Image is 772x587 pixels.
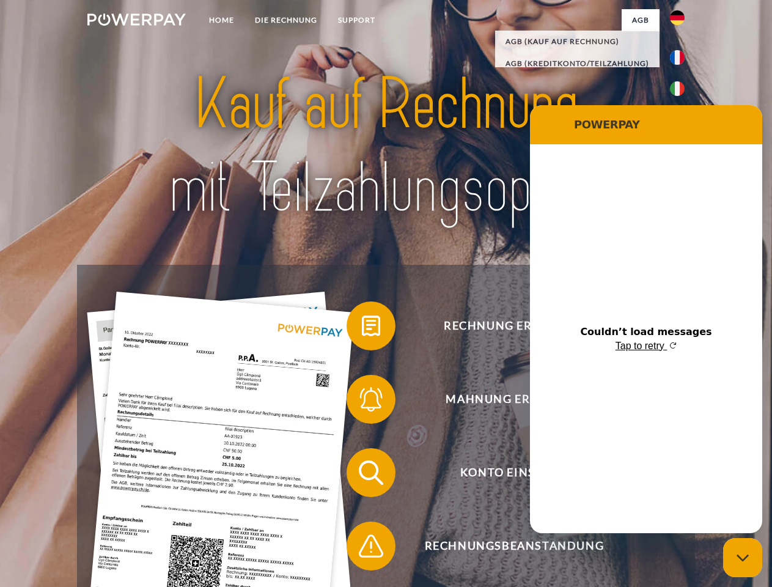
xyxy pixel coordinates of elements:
[670,10,685,25] img: de
[622,9,660,31] a: agb
[244,9,328,31] a: DIE RECHNUNG
[347,448,664,497] button: Konto einsehen
[530,105,762,533] iframe: Messaging window
[364,375,664,424] span: Mahnung erhalten?
[356,457,386,488] img: qb_search.svg
[87,13,186,26] img: logo-powerpay-white.svg
[117,59,655,234] img: title-powerpay_de.svg
[356,384,386,415] img: qb_bell.svg
[723,538,762,577] iframe: Button to launch messaging window
[670,81,685,96] img: it
[670,50,685,65] img: fr
[364,301,664,350] span: Rechnung erhalten?
[495,53,660,75] a: AGB (Kreditkonto/Teilzahlung)
[347,301,664,350] button: Rechnung erhalten?
[347,522,664,570] button: Rechnungsbeanstandung
[356,311,386,341] img: qb_bill.svg
[199,9,244,31] a: Home
[356,531,386,561] img: qb_warning.svg
[347,375,664,424] button: Mahnung erhalten?
[495,31,660,53] a: AGB (Kauf auf Rechnung)
[328,9,386,31] a: SUPPORT
[364,448,664,497] span: Konto einsehen
[364,522,664,570] span: Rechnungsbeanstandung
